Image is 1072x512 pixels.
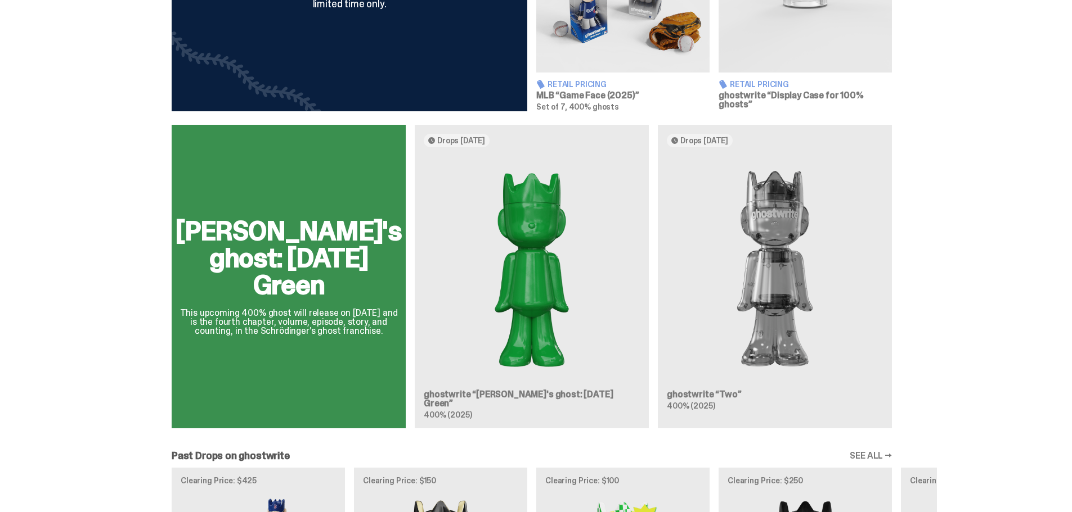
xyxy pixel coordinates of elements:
[176,218,402,298] h2: [PERSON_NAME]'s ghost: [DATE] Green
[910,477,1065,484] p: Clearing Price: $150
[424,156,640,381] img: Schrödinger's ghost: Sunday Green
[850,451,892,460] a: SEE ALL →
[545,477,701,484] p: Clearing Price: $100
[363,477,518,484] p: Clearing Price: $150
[548,80,607,88] span: Retail Pricing
[719,91,892,109] h3: ghostwrite “Display Case for 100% ghosts”
[424,390,640,408] h3: ghostwrite “[PERSON_NAME]'s ghost: [DATE] Green”
[667,156,883,381] img: Two
[437,136,485,145] span: Drops [DATE]
[667,401,715,411] span: 400% (2025)
[728,477,883,484] p: Clearing Price: $250
[424,410,472,420] span: 400% (2025)
[176,309,402,336] p: This upcoming 400% ghost will release on [DATE] and is the fourth chapter, volume, episode, story...
[181,477,336,484] p: Clearing Price: $425
[415,125,649,428] a: Drops [DATE] Schrödinger's ghost: Sunday Green
[667,390,883,399] h3: ghostwrite “Two”
[730,80,789,88] span: Retail Pricing
[536,91,710,100] h3: MLB “Game Face (2025)”
[536,102,619,112] span: Set of 7, 400% ghosts
[172,451,290,461] h2: Past Drops on ghostwrite
[680,136,728,145] span: Drops [DATE]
